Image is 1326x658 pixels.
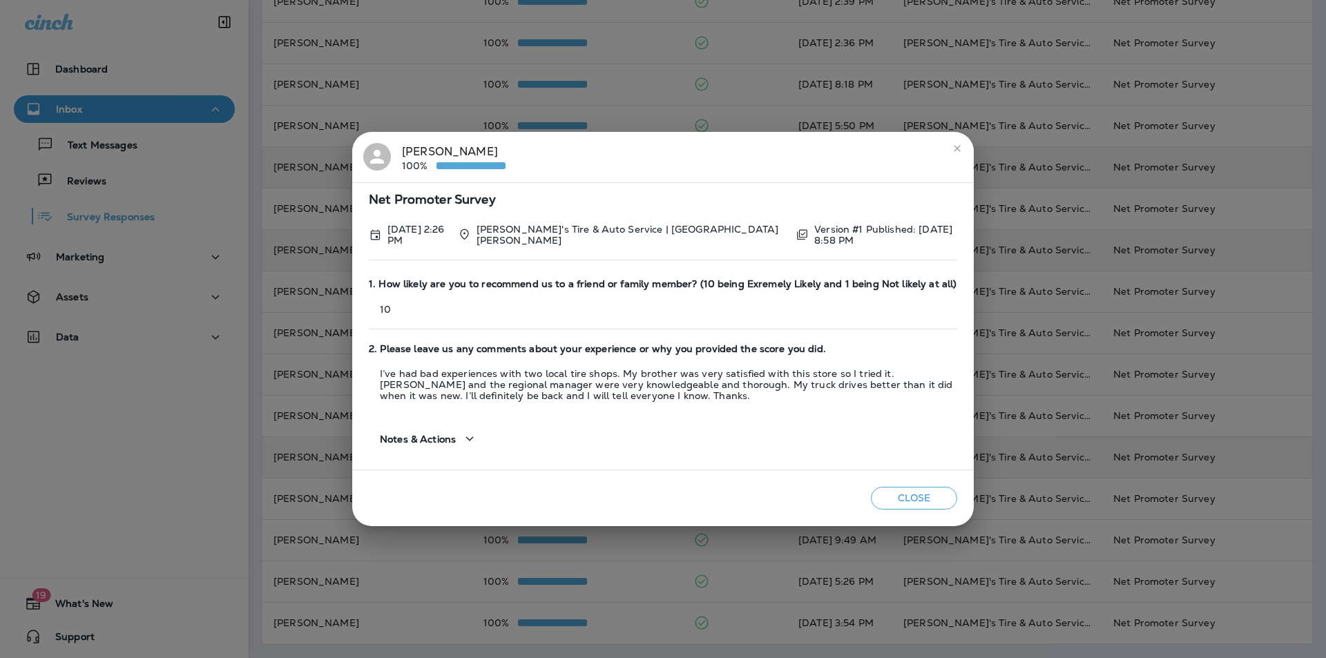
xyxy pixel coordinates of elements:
[814,224,957,246] p: Version #1 Published: [DATE] 8:58 PM
[369,368,957,401] p: I’ve had bad experiences with two local tire shops. My brother was very satisfied with this store...
[369,343,957,355] span: 2. Please leave us any comments about your experience or why you provided the score you did.
[871,487,957,510] button: Close
[477,224,785,246] p: [PERSON_NAME]'s Tire & Auto Service | [GEOGRAPHIC_DATA][PERSON_NAME]
[387,224,447,246] p: Aug 28, 2025 2:26 PM
[369,278,957,290] span: 1. How likely are you to recommend us to a friend or family member? (10 being Exremely Likely and...
[369,304,957,315] p: 10
[380,434,456,445] span: Notes & Actions
[369,419,489,458] button: Notes & Actions
[402,143,506,172] div: [PERSON_NAME]
[402,160,436,171] p: 100%
[946,137,968,159] button: close
[369,194,957,206] span: Net Promoter Survey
